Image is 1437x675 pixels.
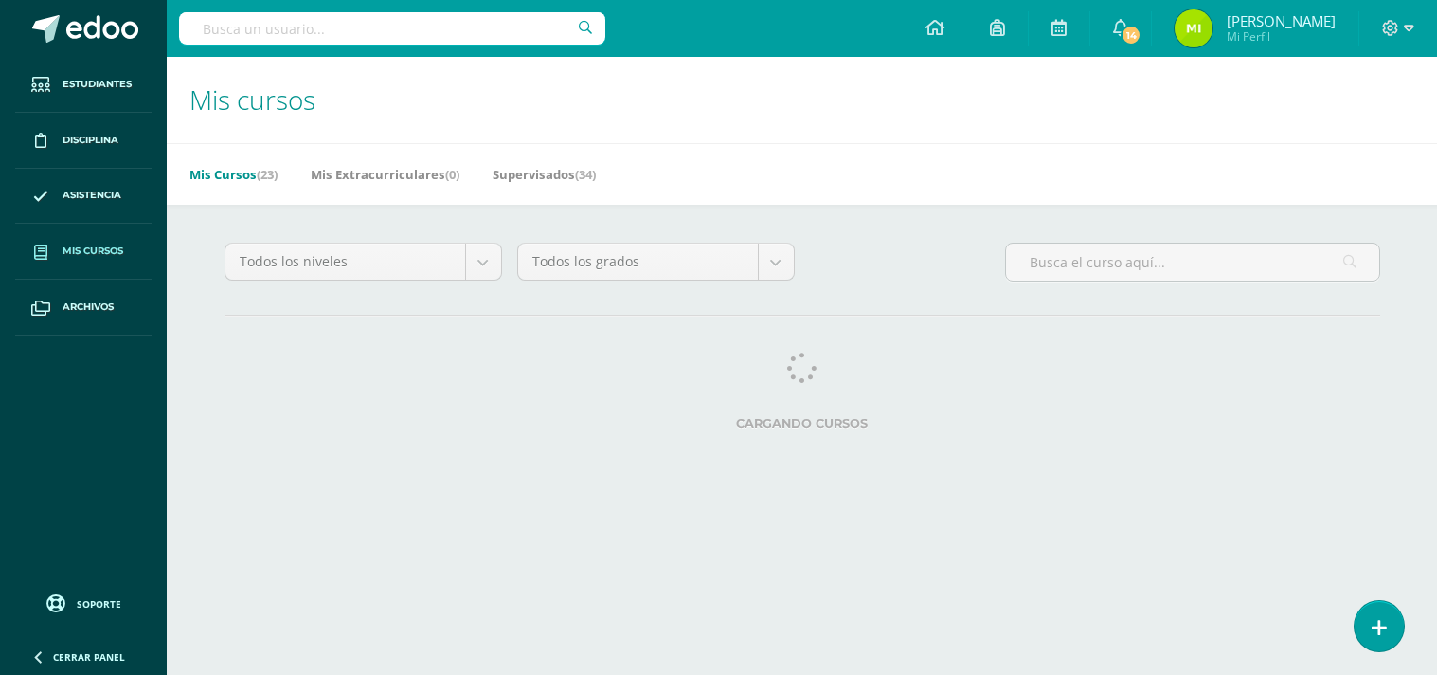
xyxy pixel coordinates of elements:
span: Asistencia [63,188,121,203]
a: Supervisados(34) [493,159,596,190]
span: [PERSON_NAME] [1227,11,1336,30]
a: Mis Cursos(23) [189,159,278,190]
span: Todos los niveles [240,244,451,280]
span: Mis cursos [63,244,123,259]
span: (0) [445,166,459,183]
span: Cerrar panel [53,650,125,664]
span: Todos los grados [532,244,744,280]
a: Archivos [15,280,152,336]
a: Asistencia [15,169,152,225]
a: Todos los grados [518,244,794,280]
span: (23) [257,166,278,183]
input: Busca el curso aquí... [1006,244,1379,281]
a: Mis cursos [15,224,152,280]
a: Todos los niveles [225,244,501,280]
a: Mis Extracurriculares(0) [311,159,459,190]
a: Estudiantes [15,57,152,113]
input: Busca un usuario... [179,12,605,45]
span: (34) [575,166,596,183]
span: Mi Perfil [1227,28,1336,45]
span: Mis cursos [189,82,315,118]
span: Disciplina [63,133,118,148]
span: Soporte [77,597,121,611]
span: Archivos [63,300,114,315]
span: 14 [1121,25,1141,46]
img: ad1c524e53ec0854ffe967ebba5dabc8.png [1175,9,1212,47]
a: Disciplina [15,113,152,169]
label: Cargando cursos [225,416,1380,430]
a: Soporte [23,590,144,615]
span: Estudiantes [63,77,132,92]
